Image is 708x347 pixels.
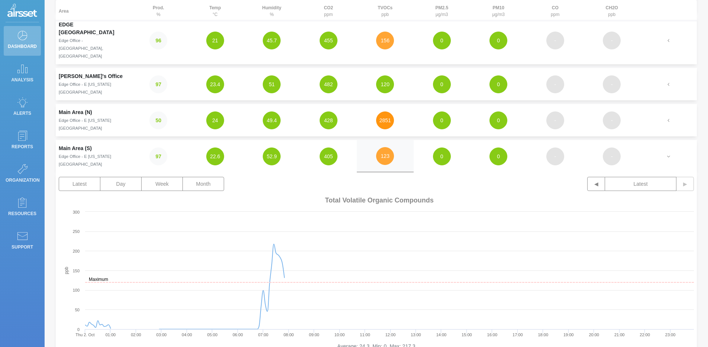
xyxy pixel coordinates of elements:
p: Alerts [6,108,39,119]
button: 52.9 [263,147,281,165]
a: Dashboard [4,26,41,56]
strong: CO [552,5,559,10]
button: ▶ [676,177,694,191]
button: - [546,75,564,93]
strong: Humidity [262,5,281,10]
strong: Temp [209,5,221,10]
text: 22:00 [640,333,650,337]
button: 156 [376,32,394,49]
button: - [603,32,621,49]
td: [PERSON_NAME]'s OfficeEdge Office - E [US_STATE][GEOGRAPHIC_DATA] [56,68,130,100]
strong: 50 [155,117,161,123]
strong: PM10 [493,5,504,10]
button: 96 [149,32,167,49]
button: 0 [489,75,507,93]
button: - [546,111,564,129]
text: 21:00 [614,333,625,337]
button: - [546,147,564,165]
strong: CH2O [606,5,618,10]
p: Resources [6,208,39,219]
text: 01:00 [106,333,116,337]
text: 18:00 [538,333,548,337]
button: 50 [149,111,167,129]
p: Support [6,241,39,253]
button: 0 [433,32,451,49]
text: 11:00 [360,333,370,337]
p: Reports [6,141,39,152]
span: Total Volatile Organic Compounds [325,197,434,204]
button: 45.7 [263,32,281,49]
td: EDGE [GEOGRAPHIC_DATA]Edge Office - [GEOGRAPHIC_DATA], [GEOGRAPHIC_DATA] [56,16,130,64]
button: 0 [433,75,451,93]
small: Edge Office - E [US_STATE][GEOGRAPHIC_DATA] [59,154,111,166]
button: 428 [320,111,337,129]
button: 455 [320,32,337,49]
text: 14:00 [436,333,447,337]
button: 2851 [376,111,394,129]
button: - [603,75,621,93]
a: Organization [4,160,41,189]
button: - [603,111,621,129]
a: Analysis [4,59,41,89]
button: Month [182,177,224,191]
button: 405 [320,147,337,165]
button: 120 [376,75,394,93]
button: 0 [433,111,451,129]
text: 10:00 [334,333,345,337]
text: 19:00 [563,333,574,337]
button: 0 [433,147,451,165]
strong: PM2.5 [435,5,448,10]
small: Edge Office - E [US_STATE][GEOGRAPHIC_DATA] [59,118,111,130]
text: 08:00 [284,333,294,337]
text: 05:00 [207,333,218,337]
text: 20:00 [589,333,599,337]
text: 50 [75,308,80,312]
img: Logo [7,4,37,19]
p: Organization [6,175,39,186]
button: Day [100,177,142,191]
text: 17:00 [513,333,523,337]
button: Week [141,177,183,191]
text: 06:00 [233,333,243,337]
button: 49.4 [263,111,281,129]
strong: Prod. [153,5,164,10]
text: 03:00 [156,333,167,337]
text: 02:00 [131,333,141,337]
button: 0 [489,32,507,49]
button: 21 [206,32,224,49]
button: 97 [149,75,167,93]
button: 0 [489,111,507,129]
text: ppb [64,267,69,274]
text: 13:00 [411,333,421,337]
strong: Area [59,9,69,14]
a: Alerts [4,93,41,123]
small: Edge Office - [GEOGRAPHIC_DATA], [GEOGRAPHIC_DATA] [59,38,103,58]
button: 22.6 [206,147,224,165]
button: 97 [149,147,167,165]
strong: CO2 [324,5,333,10]
button: 123 [376,147,394,165]
text: 150 [73,269,80,273]
small: Edge Office - E [US_STATE][GEOGRAPHIC_DATA] [59,82,111,94]
a: Support [4,227,41,256]
strong: 96 [155,38,161,43]
text: 0 [77,327,80,332]
button: 0 [489,147,507,165]
text: 300 [73,210,80,214]
text: 12:00 [385,333,396,337]
button: ◀ [587,177,605,191]
button: - [603,147,621,165]
text: 100 [73,288,80,292]
text: 23:00 [665,333,676,337]
td: Main Area (N)Edge Office - E [US_STATE][GEOGRAPHIC_DATA] [56,104,130,136]
strong: 97 [155,153,161,159]
text: Maximum [89,277,108,282]
button: Latest [59,177,100,191]
text: 250 [73,229,80,234]
p: Analysis [6,74,39,85]
button: 23.4 [206,75,224,93]
text: 200 [73,249,80,253]
strong: TVOCs [378,5,392,10]
button: 24 [206,111,224,129]
a: Reports [4,126,41,156]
